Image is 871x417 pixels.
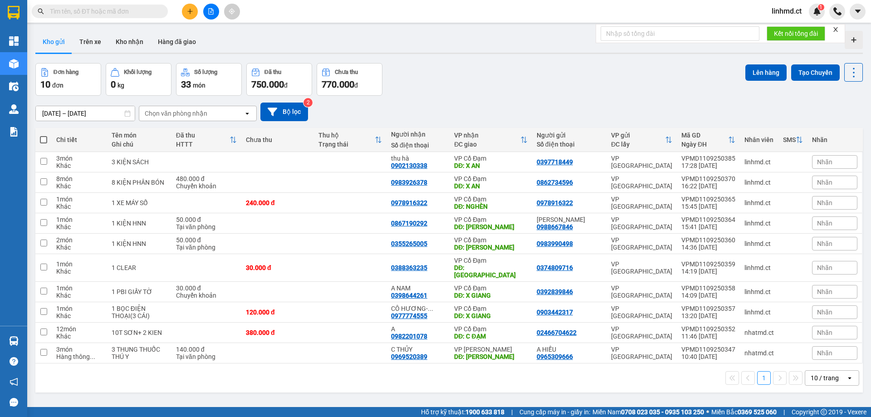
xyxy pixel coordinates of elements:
[537,223,573,231] div: 0988667846
[601,26,759,41] input: Nhập số tổng đài
[428,305,433,312] span: ...
[454,346,527,353] div: VP [PERSON_NAME]
[246,329,309,336] div: 380.000 đ
[454,285,527,292] div: VP Cổ Đạm
[56,312,102,319] div: Khác
[681,244,735,251] div: 14:36 [DATE]
[56,203,102,210] div: Khác
[611,325,672,340] div: VP [GEOGRAPHIC_DATA]
[454,175,527,182] div: VP Cổ Đạm
[744,329,774,336] div: nhatmd.ct
[537,179,573,186] div: 0862734596
[611,141,665,148] div: ĐC lấy
[40,79,50,90] span: 10
[176,63,242,96] button: Số lượng33món
[681,305,735,312] div: VPMD1109250357
[246,199,309,206] div: 240.000 đ
[391,353,427,360] div: 0969520389
[845,31,863,49] div: Tạo kho hàng mới
[537,216,602,223] div: HUY HOÀNG
[176,223,237,231] div: Tại văn phòng
[681,223,735,231] div: 15:41 [DATE]
[681,285,735,292] div: VPMD1109250358
[36,106,135,121] input: Select a date range.
[112,288,167,295] div: 1 PBI GIẤY TỜ
[454,292,527,299] div: DĐ: X GIANG
[537,288,573,295] div: 0392839846
[108,31,151,53] button: Kho nhận
[821,409,827,415] span: copyright
[56,268,102,275] div: Khác
[391,162,427,169] div: 0902130338
[112,199,167,206] div: 1 XE MÁY SỐ
[744,309,774,316] div: linhmd.ct
[317,63,382,96] button: Chưa thu770.000đ
[176,244,237,251] div: Tại văn phòng
[454,196,527,203] div: VP Cổ Đạm
[454,203,527,210] div: DĐ: NGHÈN
[681,325,735,333] div: VPMD1109250352
[421,407,504,417] span: Hỗ trợ kỹ thuật:
[124,69,152,75] div: Khối lượng
[537,346,602,353] div: A HIẾU
[106,63,171,96] button: Khối lượng0kg
[681,203,735,210] div: 15:45 [DATE]
[111,79,116,90] span: 0
[9,336,19,346] img: warehouse-icon
[112,329,167,336] div: 10T SƠN+ 2 KIEN
[454,333,527,340] div: DĐ: C ĐẠM
[145,109,207,118] div: Chọn văn phòng nhận
[818,4,824,10] sup: 1
[264,69,281,75] div: Đã thu
[8,6,20,20] img: logo-vxr
[681,155,735,162] div: VPMD1109250385
[318,132,375,139] div: Thu hộ
[537,329,577,336] div: 02466704622
[193,82,206,89] span: món
[677,128,740,152] th: Toggle SortBy
[72,31,108,53] button: Trên xe
[318,141,375,148] div: Trạng thái
[537,264,573,271] div: 0374809716
[391,179,427,186] div: 0983926378
[454,216,527,223] div: VP Cổ Đạm
[611,236,672,251] div: VP [GEOGRAPHIC_DATA]
[537,141,602,148] div: Số điện thoại
[611,155,672,169] div: VP [GEOGRAPHIC_DATA]
[783,136,796,143] div: SMS
[744,288,774,295] div: linhmd.ct
[611,260,672,275] div: VP [GEOGRAPHIC_DATA]
[681,132,728,139] div: Mã GD
[454,223,527,231] div: DĐ: XUÂN MỸ
[846,374,853,382] svg: open
[681,182,735,190] div: 16:22 [DATE]
[9,59,19,69] img: warehouse-icon
[681,353,735,360] div: 10:40 [DATE]
[681,236,735,244] div: VPMD1109250360
[391,264,427,271] div: 0388363235
[56,162,102,169] div: Khác
[744,240,774,247] div: linhmd.ct
[112,346,167,360] div: 3 THUNG THUỐC THÚ Y
[208,8,214,15] span: file-add
[194,69,217,75] div: Số lượng
[246,309,309,316] div: 120.000 đ
[611,305,672,319] div: VP [GEOGRAPHIC_DATA]
[9,104,19,114] img: warehouse-icon
[112,220,167,227] div: 1 KIỆN HNN
[56,325,102,333] div: 12 món
[681,175,735,182] div: VPMD1109250370
[681,216,735,223] div: VPMD1109250364
[391,305,445,312] div: CÔ HƯƠNG- 0869494295
[314,128,387,152] th: Toggle SortBy
[817,309,832,316] span: Nhãn
[454,155,527,162] div: VP Cổ Đạm
[176,353,237,360] div: Tại văn phòng
[224,4,240,20] button: aim
[537,240,573,247] div: 0983990498
[711,407,777,417] span: Miền Bắc
[817,349,832,357] span: Nhãn
[35,31,72,53] button: Kho gửi
[791,64,840,81] button: Tạo Chuyến
[10,378,18,386] span: notification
